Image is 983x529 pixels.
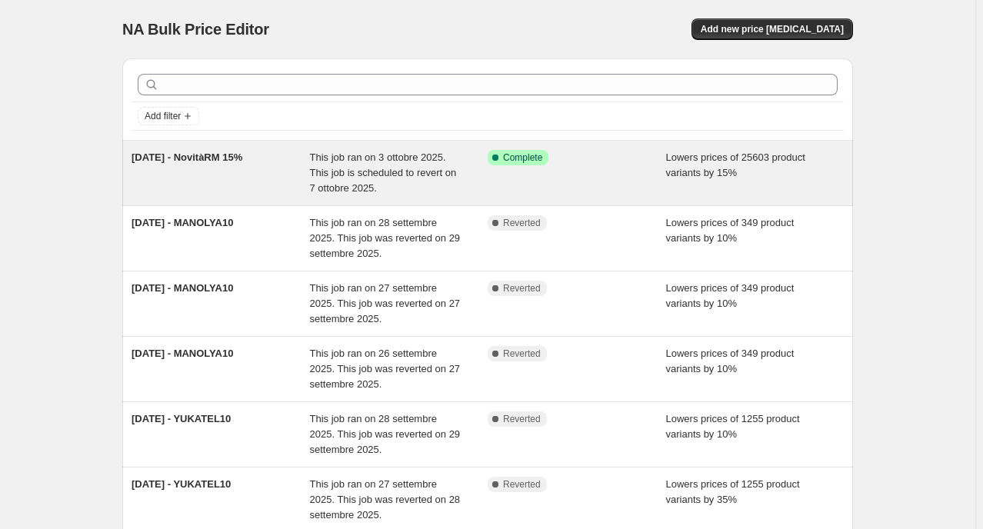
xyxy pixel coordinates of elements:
span: [DATE] - YUKATEL10 [132,478,231,490]
span: Lowers prices of 1255 product variants by 10% [666,413,800,440]
span: Lowers prices of 349 product variants by 10% [666,282,795,309]
span: [DATE] - MANOLYA10 [132,282,233,294]
span: Add new price [MEDICAL_DATA] [701,23,844,35]
span: This job ran on 28 settembre 2025. This job was reverted on 29 settembre 2025. [310,217,461,259]
span: Reverted [503,348,541,360]
span: [DATE] - NovitàRM 15% [132,151,242,163]
span: This job ran on 26 settembre 2025. This job was reverted on 27 settembre 2025. [310,348,461,390]
span: This job ran on 27 settembre 2025. This job was reverted on 27 settembre 2025. [310,282,461,324]
span: [DATE] - YUKATEL10 [132,413,231,424]
span: Lowers prices of 349 product variants by 10% [666,217,795,244]
button: Add new price [MEDICAL_DATA] [691,18,853,40]
span: Reverted [503,478,541,491]
span: [DATE] - MANOLYA10 [132,217,233,228]
span: Reverted [503,217,541,229]
span: Complete [503,151,542,164]
span: Reverted [503,413,541,425]
span: This job ran on 27 settembre 2025. This job was reverted on 28 settembre 2025. [310,478,461,521]
span: NA Bulk Price Editor [122,21,269,38]
span: This job ran on 28 settembre 2025. This job was reverted on 29 settembre 2025. [310,413,461,455]
button: Add filter [138,107,199,125]
span: [DATE] - MANOLYA10 [132,348,233,359]
span: Add filter [145,110,181,122]
span: Lowers prices of 349 product variants by 10% [666,348,795,374]
span: This job ran on 3 ottobre 2025. This job is scheduled to revert on 7 ottobre 2025. [310,151,457,194]
span: Lowers prices of 25603 product variants by 15% [666,151,805,178]
span: Reverted [503,282,541,294]
span: Lowers prices of 1255 product variants by 35% [666,478,800,505]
